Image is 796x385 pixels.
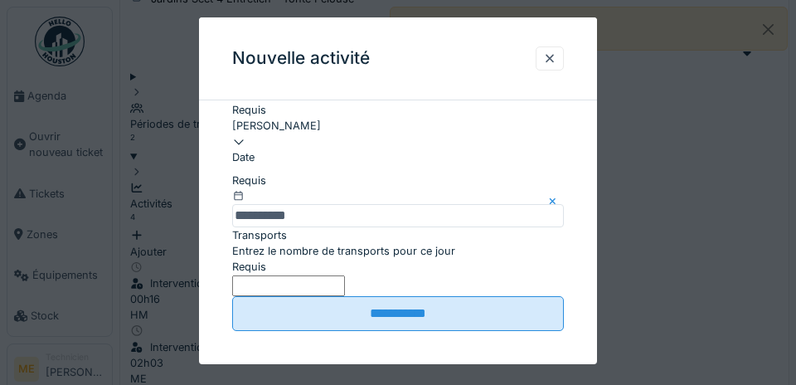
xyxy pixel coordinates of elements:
[232,259,564,275] div: Requis
[232,118,564,134] div: [PERSON_NAME]
[546,172,564,227] button: Close
[232,227,287,243] label: Transports
[232,172,564,188] div: Requis
[232,243,455,259] label: Entrez le nombre de transports pour ce jour
[232,102,564,118] div: Requis
[232,149,255,165] label: Date
[232,48,370,69] h3: Nouvelle activité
